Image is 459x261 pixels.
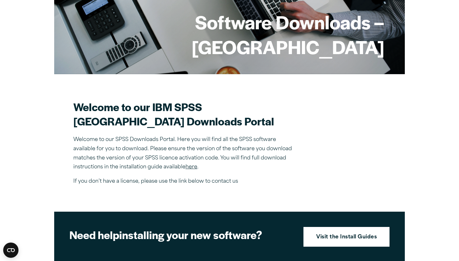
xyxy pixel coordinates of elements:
[186,165,197,170] a: here
[73,177,296,186] p: If you don’t have a license, please use the link below to contact us
[316,233,377,242] strong: Visit the Install Guides
[69,228,293,242] h2: installing your new software?
[75,10,384,59] h1: Software Downloads – [GEOGRAPHIC_DATA]
[73,135,296,172] p: Welcome to our SPSS Downloads Portal. Here you will find all the SPSS software available for you ...
[3,243,18,258] button: Open CMP widget
[69,227,119,242] strong: Need help
[73,100,296,128] h2: Welcome to our IBM SPSS [GEOGRAPHIC_DATA] Downloads Portal
[303,227,390,247] a: Visit the Install Guides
